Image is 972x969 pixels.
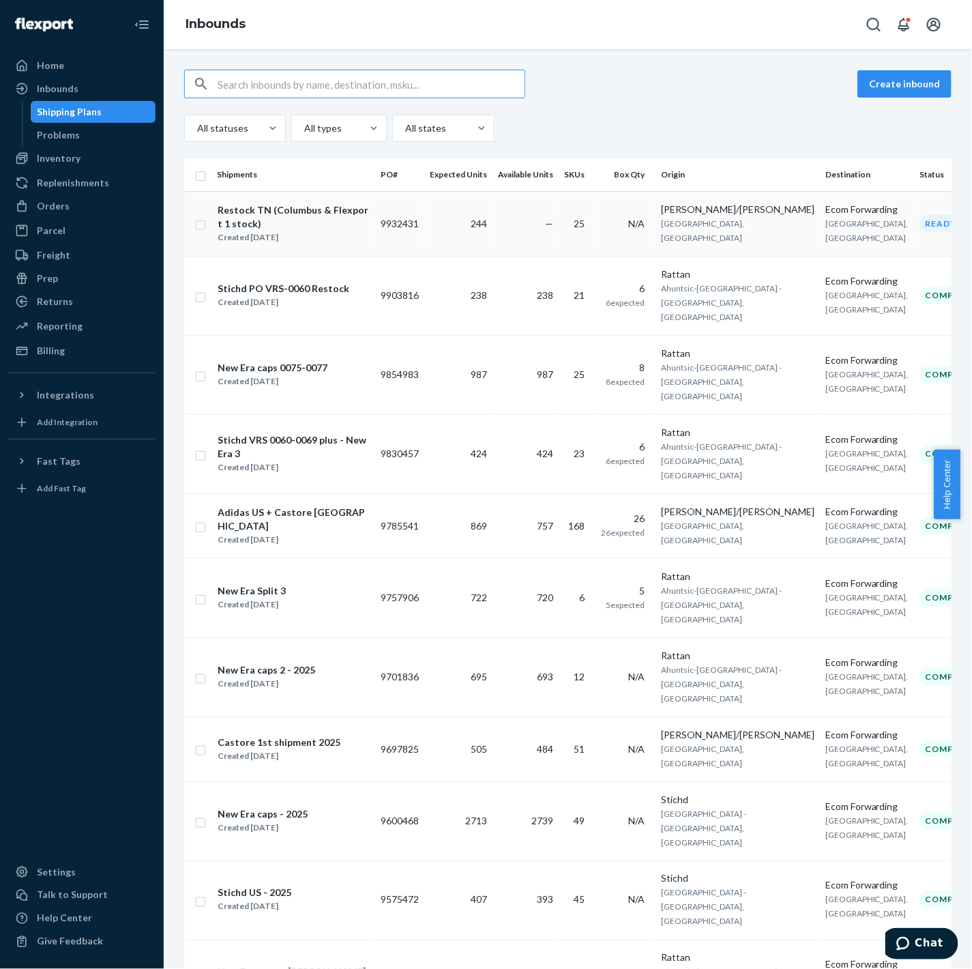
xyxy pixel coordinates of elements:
span: Ahuntsic-[GEOGRAPHIC_DATA] - [GEOGRAPHIC_DATA], [GEOGRAPHIC_DATA] [661,362,782,401]
div: Stichd PO VRS-0060 Restock [218,282,349,295]
div: Rattan [661,649,814,663]
span: 393 [537,894,553,906]
input: All states [404,121,405,135]
a: Orders [8,195,156,217]
div: Reporting [37,319,83,333]
th: Destination [820,158,914,191]
th: PO# [375,158,424,191]
span: [GEOGRAPHIC_DATA], [GEOGRAPHIC_DATA] [661,218,744,243]
div: Created [DATE] [218,821,308,835]
div: Ecom Forwarding [825,274,909,288]
div: Help Center [37,912,92,925]
button: Open account menu [920,11,947,38]
div: Castore 1st shipment 2025 [218,736,340,749]
button: Create inbound [857,70,952,98]
span: 238 [471,289,487,301]
span: [GEOGRAPHIC_DATA], [GEOGRAPHIC_DATA] [825,521,909,545]
span: 5 expected [606,600,645,610]
a: Inventory [8,147,156,169]
span: [GEOGRAPHIC_DATA], [GEOGRAPHIC_DATA] [825,671,909,696]
span: 424 [537,448,553,459]
span: 168 [568,520,585,532]
span: 244 [471,218,487,229]
span: [GEOGRAPHIC_DATA], [GEOGRAPHIC_DATA] [661,521,744,545]
a: Shipping Plans [31,101,156,123]
span: N/A [628,218,645,229]
div: Created [DATE] [218,375,327,388]
input: Search inbounds by name, destination, msku... [218,70,525,98]
span: 695 [471,671,487,682]
button: Help Center [934,450,960,519]
div: Orders [37,199,70,213]
div: Billing [37,344,65,358]
button: Give Feedback [8,931,156,953]
td: 9785541 [375,493,424,558]
th: Shipments [211,158,375,191]
span: 6 expected [606,298,645,308]
span: Ahuntsic-[GEOGRAPHIC_DATA] - [GEOGRAPHIC_DATA], [GEOGRAPHIC_DATA] [661,665,782,704]
th: Origin [656,158,820,191]
div: Ecom Forwarding [825,879,909,893]
div: Rattan [661,347,814,360]
a: Inbounds [186,16,246,31]
span: Ahuntsic-[GEOGRAPHIC_DATA] - [GEOGRAPHIC_DATA], [GEOGRAPHIC_DATA] [661,442,782,480]
span: 484 [537,743,553,755]
div: [PERSON_NAME]/[PERSON_NAME] [661,728,814,742]
span: [GEOGRAPHIC_DATA], [GEOGRAPHIC_DATA] [825,895,909,919]
span: [GEOGRAPHIC_DATA], [GEOGRAPHIC_DATA] [825,815,909,840]
div: 6 [601,440,645,454]
div: Replenishments [37,176,109,190]
span: 424 [471,448,487,459]
span: 25 [574,368,585,380]
div: Created [DATE] [218,900,291,914]
div: Rattan [661,570,814,583]
span: [GEOGRAPHIC_DATA] - [GEOGRAPHIC_DATA], [GEOGRAPHIC_DATA] [661,809,746,848]
div: Add Fast Tag [37,482,86,494]
a: Replenishments [8,172,156,194]
input: All types [303,121,304,135]
div: Shipping Plans [38,105,102,119]
td: 9903816 [375,256,424,335]
a: Freight [8,244,156,266]
button: Talk to Support [8,884,156,906]
div: Created [DATE] [218,533,369,547]
span: [GEOGRAPHIC_DATA] - [GEOGRAPHIC_DATA], [GEOGRAPHIC_DATA] [661,888,746,927]
td: 9830457 [375,414,424,493]
div: Prep [37,272,58,285]
a: Home [8,55,156,76]
span: 6 expected [606,456,645,466]
div: Ecom Forwarding [825,353,909,367]
th: SKUs [559,158,595,191]
div: Stichd VRS 0060-0069 plus - New Era 3 [218,433,369,461]
th: Available Units [492,158,559,191]
button: Open notifications [890,11,917,38]
div: Restock TN (Columbus & Flexport 1 stock) [218,203,369,231]
span: 45 [574,894,585,906]
iframe: Opens a widget where you can chat to one of our agents [885,928,958,962]
div: [PERSON_NAME]/[PERSON_NAME] [661,505,814,519]
div: Ecom Forwarding [825,433,909,446]
div: Ecom Forwarding [825,577,909,590]
td: 9697825 [375,717,424,781]
div: Stichd US - 2025 [218,886,291,900]
input: All statuses [196,121,197,135]
a: Inbounds [8,78,156,100]
a: Problems [31,124,156,146]
td: 9932431 [375,191,424,256]
div: Ecom Forwarding [825,505,909,519]
span: 407 [471,894,487,906]
div: Adidas US + Castore [GEOGRAPHIC_DATA] [218,506,369,533]
a: Billing [8,340,156,362]
div: 6 [601,282,645,295]
a: Add Integration [8,411,156,433]
span: [GEOGRAPHIC_DATA], [GEOGRAPHIC_DATA] [825,218,909,243]
a: Prep [8,267,156,289]
div: Freight [37,248,70,262]
span: N/A [628,894,645,906]
div: 8 [601,361,645,375]
a: Help Center [8,908,156,929]
div: Rattan [661,267,814,281]
span: 720 [537,592,553,603]
div: Rattan [661,426,814,439]
span: [GEOGRAPHIC_DATA], [GEOGRAPHIC_DATA] [825,290,909,315]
